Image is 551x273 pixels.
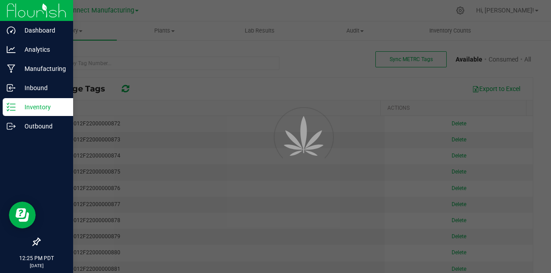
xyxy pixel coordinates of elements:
p: Manufacturing [16,63,69,74]
p: Outbound [16,121,69,132]
iframe: Resource center [9,202,36,228]
inline-svg: Outbound [7,122,16,131]
p: Dashboard [16,25,69,36]
inline-svg: Inbound [7,83,16,92]
inline-svg: Manufacturing [7,64,16,73]
p: Inbound [16,83,69,93]
p: 12:25 PM PDT [4,254,69,262]
inline-svg: Inventory [7,103,16,112]
p: Analytics [16,44,69,55]
inline-svg: Analytics [7,45,16,54]
p: [DATE] [4,262,69,269]
inline-svg: Dashboard [7,26,16,35]
p: Inventory [16,102,69,112]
